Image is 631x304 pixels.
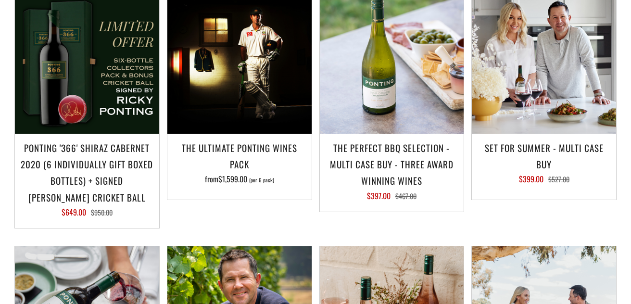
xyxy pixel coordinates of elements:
[472,139,616,188] a: Set For Summer - Multi Case Buy $399.00 $527.00
[367,190,391,202] span: $397.00
[249,177,274,183] span: (per 6 pack)
[325,139,459,189] h3: The perfect BBQ selection - MULTI CASE BUY - Three award winning wines
[20,139,154,205] h3: Ponting '366' Shiraz Cabernet 2020 (6 individually gift boxed bottles) + SIGNED [PERSON_NAME] CRI...
[320,139,464,200] a: The perfect BBQ selection - MULTI CASE BUY - Three award winning wines $397.00 $467.00
[519,173,543,185] span: $399.00
[172,139,307,172] h3: The Ultimate Ponting Wines Pack
[167,139,312,188] a: The Ultimate Ponting Wines Pack from$1,599.00 (per 6 pack)
[548,174,569,184] span: $527.00
[218,173,247,185] span: $1,599.00
[91,207,113,217] span: $950.00
[62,206,86,218] span: $649.00
[15,139,159,216] a: Ponting '366' Shiraz Cabernet 2020 (6 individually gift boxed bottles) + SIGNED [PERSON_NAME] CRI...
[205,173,274,185] span: from
[477,139,611,172] h3: Set For Summer - Multi Case Buy
[395,191,416,201] span: $467.00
